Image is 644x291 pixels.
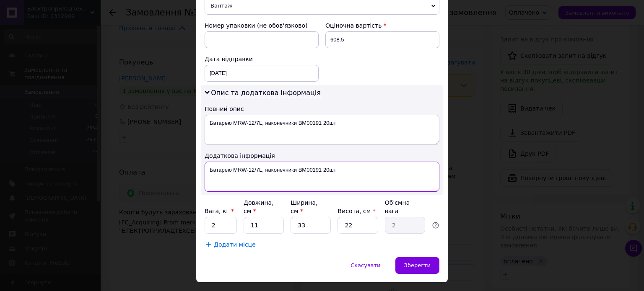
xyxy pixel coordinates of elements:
[211,89,321,97] span: Опис та додаткова інформація
[244,199,274,214] label: Довжина, см
[385,198,425,215] div: Об'ємна вага
[291,199,317,214] label: Ширина, см
[205,115,439,145] textarea: Батарею MRW-12/7L, наконечники BM00191 20шт
[205,208,234,214] label: Вага, кг
[404,262,431,268] span: Зберегти
[205,21,319,30] div: Номер упаковки (не обов'язково)
[325,21,439,30] div: Оціночна вартість
[351,262,380,268] span: Скасувати
[205,105,439,113] div: Повний опис
[205,55,319,63] div: Дата відправки
[205,152,439,160] div: Додаткова інформація
[205,162,439,192] textarea: Батарею MRW-12/7L, наконечники BM00191 20шт
[338,208,375,214] label: Висота, см
[214,241,256,248] span: Додати місце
